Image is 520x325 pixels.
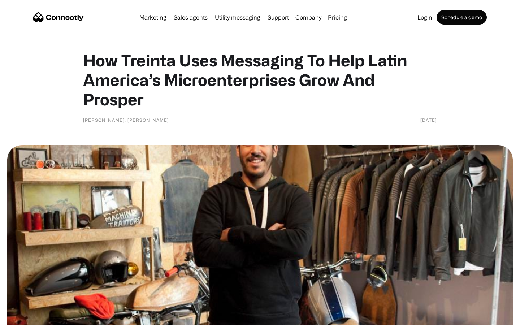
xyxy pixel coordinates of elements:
a: Marketing [136,14,169,20]
a: Pricing [325,14,350,20]
a: Support [265,14,292,20]
ul: Language list [14,312,43,322]
aside: Language selected: English [7,312,43,322]
a: Schedule a demo [437,10,487,25]
a: Login [415,14,435,20]
div: [DATE] [420,116,437,123]
h1: How Treinta Uses Messaging To Help Latin America’s Microenterprises Grow And Prosper [83,51,437,109]
div: Company [295,12,321,22]
div: [PERSON_NAME], [PERSON_NAME] [83,116,169,123]
a: Utility messaging [212,14,263,20]
a: home [33,12,84,23]
a: Sales agents [171,14,211,20]
div: Company [293,12,324,22]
